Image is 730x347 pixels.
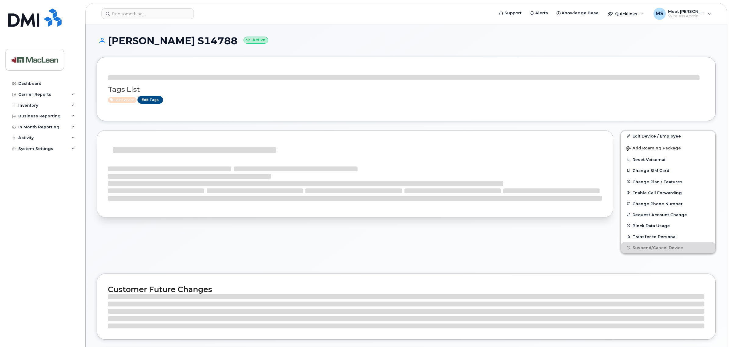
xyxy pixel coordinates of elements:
span: Suspend/Cancel Device [632,245,683,250]
button: Request Account Change [621,209,715,220]
a: Edit Device / Employee [621,131,715,141]
button: Change Plan / Features [621,176,715,187]
button: Suspend/Cancel Device [621,242,715,253]
small: Active [244,37,268,44]
h1: [PERSON_NAME] S14788 [97,35,716,46]
button: Change Phone Number [621,198,715,209]
button: Block Data Usage [621,220,715,231]
a: Edit Tags [137,96,163,104]
h3: Tags List [108,86,704,93]
span: Enable Call Forwarding [632,190,682,195]
button: Change SIM Card [621,165,715,176]
button: Enable Call Forwarding [621,187,715,198]
button: Transfer to Personal [621,231,715,242]
span: Add Roaming Package [626,146,681,152]
button: Add Roaming Package [621,141,715,154]
span: Change Plan / Features [632,179,682,184]
h2: Customer Future Changes [108,285,704,294]
span: Active [108,97,137,103]
button: Reset Voicemail [621,154,715,165]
